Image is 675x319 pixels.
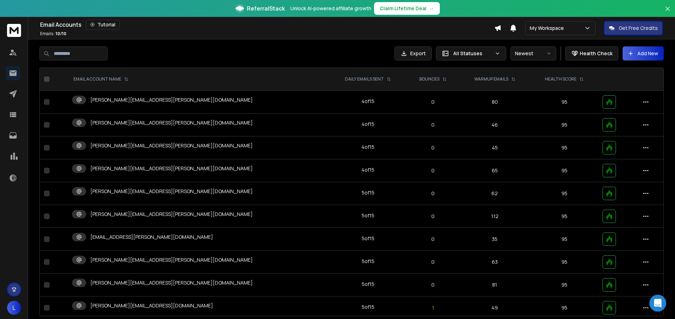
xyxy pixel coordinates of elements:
button: L [7,301,21,315]
div: Email Accounts [40,20,494,30]
div: 4 of 15 [361,121,374,128]
p: 0 [411,121,455,128]
td: 46 [459,114,531,136]
p: [PERSON_NAME][EMAIL_ADDRESS][PERSON_NAME][DOMAIN_NAME] [90,256,253,263]
p: 0 [411,259,455,266]
div: 5 of 15 [362,304,374,311]
button: Claim Lifetime Deal→ [374,2,440,15]
td: 95 [531,228,598,251]
button: Close banner [663,4,672,21]
button: Tutorial [86,20,120,30]
p: [EMAIL_ADDRESS][PERSON_NAME][DOMAIN_NAME] [90,234,213,241]
p: [PERSON_NAME][EMAIL_ADDRESS][PERSON_NAME][DOMAIN_NAME] [90,188,253,195]
td: 45 [459,136,531,159]
button: Add New [623,46,664,60]
td: 63 [459,251,531,274]
p: Health Check [580,50,612,57]
span: → [429,5,434,12]
p: [PERSON_NAME][EMAIL_ADDRESS][PERSON_NAME][DOMAIN_NAME] [90,211,253,218]
div: 4 of 15 [361,166,374,173]
button: Newest [510,46,556,60]
p: [PERSON_NAME][EMAIL_ADDRESS][PERSON_NAME][DOMAIN_NAME] [90,279,253,286]
button: Export [394,46,432,60]
div: 4 of 15 [361,143,374,151]
p: Unlock AI-powered affiliate growth [290,5,371,12]
div: 5 of 15 [362,189,374,196]
td: 112 [459,205,531,228]
p: 0 [411,98,455,106]
div: 5 of 15 [362,235,374,242]
p: [PERSON_NAME][EMAIL_ADDRESS][PERSON_NAME][DOMAIN_NAME] [90,142,253,149]
div: 5 of 15 [362,212,374,219]
td: 95 [531,136,598,159]
p: 0 [411,144,455,151]
div: 5 of 15 [362,258,374,265]
td: 80 [459,91,531,114]
p: WARMUP EMAILS [474,76,508,82]
div: 4 of 15 [361,98,374,105]
p: [PERSON_NAME][EMAIL_ADDRESS][PERSON_NAME][DOMAIN_NAME] [90,119,253,126]
div: 5 of 15 [362,281,374,288]
td: 95 [531,274,598,296]
p: 0 [411,190,455,197]
p: My Workspace [530,25,567,32]
p: All Statuses [453,50,492,57]
p: [PERSON_NAME][EMAIL_ADDRESS][PERSON_NAME][DOMAIN_NAME] [90,165,253,172]
p: 1 [411,304,455,311]
td: 95 [531,159,598,182]
p: 0 [411,281,455,288]
p: 0 [411,236,455,243]
span: 10 / 10 [56,31,66,37]
td: 95 [531,205,598,228]
p: 0 [411,213,455,220]
td: 62 [459,182,531,205]
td: 81 [459,274,531,296]
p: DAILY EMAILS SENT [345,76,384,82]
div: Open Intercom Messenger [649,295,666,312]
p: [PERSON_NAME][EMAIL_ADDRESS][PERSON_NAME][DOMAIN_NAME] [90,96,253,103]
p: Get Free Credits [619,25,658,32]
td: 65 [459,159,531,182]
td: 95 [531,91,598,114]
p: HEALTH SCORE [545,76,577,82]
span: ReferralStack [247,4,285,13]
td: 35 [459,228,531,251]
p: [PERSON_NAME][EMAIL_ADDRESS][DOMAIN_NAME] [90,302,213,309]
td: 95 [531,182,598,205]
p: 0 [411,167,455,174]
p: Emails : [40,31,66,37]
td: 95 [531,114,598,136]
div: EMAIL ACCOUNT NAME [73,76,128,82]
button: Get Free Credits [604,21,663,35]
p: BOUNCES [419,76,439,82]
td: 95 [531,251,598,274]
button: Health Check [565,46,618,60]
